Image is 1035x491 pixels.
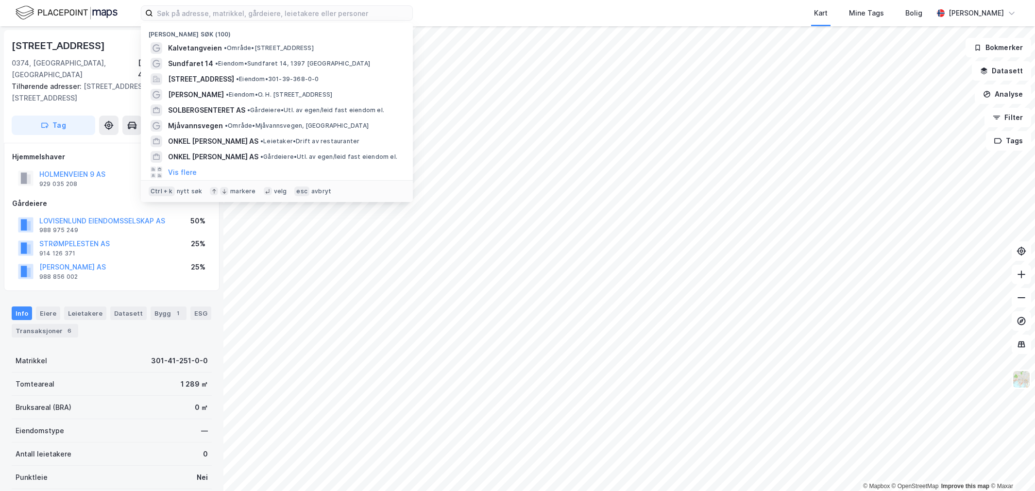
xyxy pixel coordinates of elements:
span: [PERSON_NAME] [168,89,224,101]
button: Analyse [975,85,1031,104]
img: Z [1012,370,1031,389]
div: [PERSON_NAME] søk (100) [141,23,413,40]
button: Tags [986,131,1031,151]
div: nytt søk [177,187,203,195]
button: Datasett [972,61,1031,81]
div: Antall leietakere [16,448,71,460]
div: — [201,425,208,437]
div: Tomteareal [16,378,54,390]
span: Eiendom • O. H. [STREET_ADDRESS] [226,91,332,99]
span: Eiendom • 301-39-368-0-0 [236,75,319,83]
div: 301-41-251-0-0 [151,355,208,367]
div: Info [12,306,32,320]
input: Søk på adresse, matrikkel, gårdeiere, leietakere eller personer [153,6,412,20]
div: Matrikkel [16,355,47,367]
span: • [226,91,229,98]
div: 0 ㎡ [195,402,208,413]
div: 929 035 208 [39,180,77,188]
span: Kalvetangveien [168,42,222,54]
button: Vis flere [168,167,197,178]
span: Eiendom • Sundfaret 14, 1397 [GEOGRAPHIC_DATA] [215,60,370,68]
span: Område • [STREET_ADDRESS] [224,44,314,52]
span: Gårdeiere • Utl. av egen/leid fast eiendom el. [247,106,384,114]
span: • [225,122,228,129]
span: • [260,153,263,160]
div: [STREET_ADDRESS], [STREET_ADDRESS] [12,81,204,104]
span: ONKEL [PERSON_NAME] AS [168,135,258,147]
div: Bruksareal (BRA) [16,402,71,413]
div: 25% [191,238,205,250]
img: logo.f888ab2527a4732fd821a326f86c7f29.svg [16,4,118,21]
div: markere [230,187,255,195]
div: Punktleie [16,472,48,483]
div: Eiendomstype [16,425,64,437]
iframe: Chat Widget [986,444,1035,491]
span: Tilhørende adresser: [12,82,84,90]
div: velg [274,187,287,195]
div: 988 856 002 [39,273,78,281]
span: ONKEL [PERSON_NAME] AS [168,151,258,163]
div: 914 126 371 [39,250,75,257]
a: OpenStreetMap [892,483,939,490]
div: Ctrl + k [149,186,175,196]
div: Transaksjoner [12,324,78,338]
div: [STREET_ADDRESS] [12,38,107,53]
div: 988 975 249 [39,226,78,234]
div: avbryt [311,187,331,195]
div: Kart [814,7,828,19]
span: Gårdeiere • Utl. av egen/leid fast eiendom el. [260,153,397,161]
button: Tag [12,116,95,135]
span: • [224,44,227,51]
span: • [236,75,239,83]
div: Bolig [905,7,922,19]
span: Mjåvannsvegen [168,120,223,132]
span: Leietaker • Drift av restauranter [260,137,359,145]
div: Kontrollprogram for chat [986,444,1035,491]
div: Bygg [151,306,187,320]
div: Datasett [110,306,147,320]
div: [PERSON_NAME] [949,7,1004,19]
div: Nei [197,472,208,483]
div: 1 289 ㎡ [181,378,208,390]
div: 25% [191,261,205,273]
span: • [247,106,250,114]
div: 0374, [GEOGRAPHIC_DATA], [GEOGRAPHIC_DATA] [12,57,138,81]
span: • [260,137,263,145]
a: Improve this map [941,483,989,490]
div: Gårdeiere [12,198,211,209]
div: 50% [190,215,205,227]
div: esc [294,186,309,196]
span: • [215,60,218,67]
button: Bokmerker [966,38,1031,57]
span: Sundfaret 14 [168,58,213,69]
div: ESG [190,306,211,320]
div: Eiere [36,306,60,320]
div: 1 [173,308,183,318]
div: Leietakere [64,306,106,320]
a: Mapbox [863,483,890,490]
div: 6 [65,326,74,336]
span: [STREET_ADDRESS] [168,73,234,85]
div: 0 [203,448,208,460]
div: Hjemmelshaver [12,151,211,163]
span: Område • Mjåvannsvegen, [GEOGRAPHIC_DATA] [225,122,369,130]
span: SOLBERGSENTERET AS [168,104,245,116]
button: Filter [984,108,1031,127]
div: [GEOGRAPHIC_DATA], 41/251 [138,57,212,81]
div: Mine Tags [849,7,884,19]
